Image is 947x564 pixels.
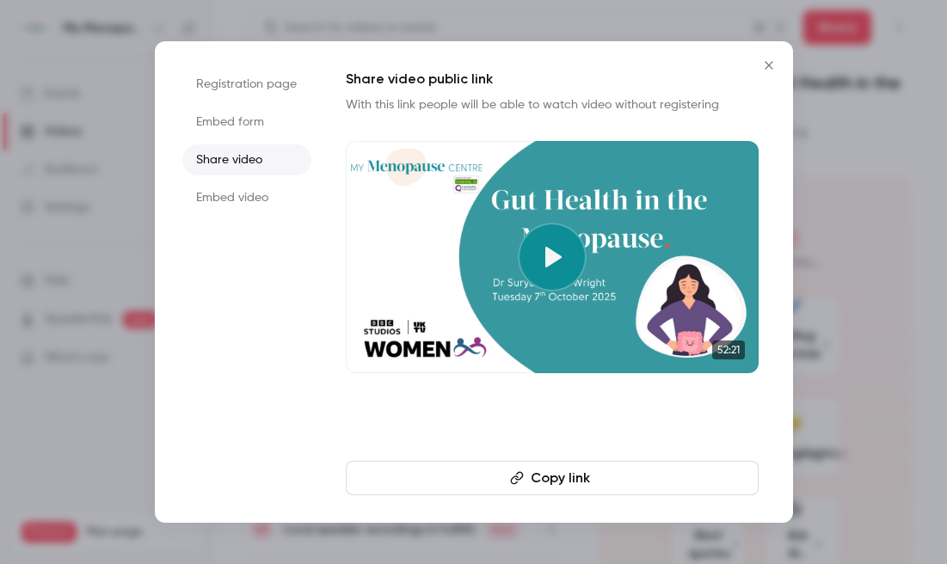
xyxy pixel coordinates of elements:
span: 52:21 [712,340,745,359]
button: Copy link [346,461,759,495]
button: Close [752,48,786,83]
a: 52:21 [346,141,759,373]
li: Registration page [182,69,311,100]
li: Embed video [182,182,311,213]
li: Share video [182,144,311,175]
p: With this link people will be able to watch video without registering [346,96,759,113]
li: Embed form [182,107,311,138]
h1: Share video public link [346,69,759,89]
